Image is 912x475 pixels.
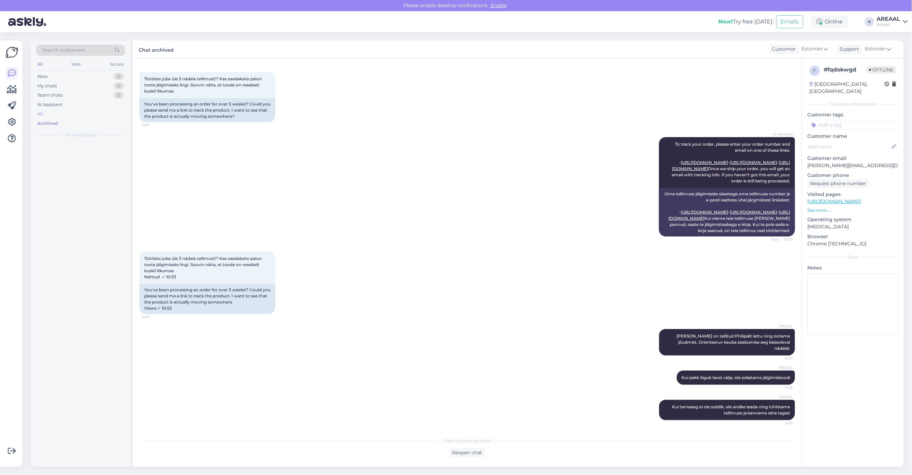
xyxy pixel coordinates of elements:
[719,18,733,25] b: New!
[813,68,816,73] span: f
[70,60,82,69] div: Web
[808,111,898,118] p: Customer tags
[768,237,793,242] span: Seen ✓ 10:53
[114,83,124,89] div: 0
[42,47,85,54] span: Search customers
[730,210,777,215] a: [URL][DOMAIN_NAME]
[808,254,898,260] div: Extra
[808,264,898,272] p: Notes
[768,385,793,390] span: 11:05
[672,142,791,183] span: To track your order, please enter your order number and email on one of these links: - - - Once w...
[808,143,891,150] input: Add name
[865,17,874,27] div: A
[808,216,898,223] p: Operating system
[877,16,908,27] a: AREAALAreaal
[808,191,898,198] p: Visited pages
[808,198,861,204] a: [URL][DOMAIN_NAME]
[865,45,886,53] span: Estonian
[808,207,898,213] p: See more ...
[139,45,174,54] label: Chat archived
[37,120,58,127] div: Archived
[37,101,63,108] div: AI Assistant
[681,210,728,215] a: [URL][DOMAIN_NAME]
[808,240,898,247] p: Chrome [TECHNICAL_ID]
[114,73,124,80] div: 0
[672,404,791,415] span: Kui tarneaeg ei ole sobilik, siis andke teada ning tühistame tellimuse ja kanname raha tagasi
[808,101,898,107] div: Customer information
[776,15,803,28] button: Emails
[108,60,125,69] div: Socials
[768,421,793,426] span: 11:05
[877,16,900,22] div: AREAAL
[837,46,859,53] div: Support
[144,256,263,279] span: Töötlete juba üle 3 nädala tellimust!? Kas saadaksite palun toote jälgimiseks lingi. Soovin näha,...
[808,155,898,162] p: Customer email
[768,324,793,329] span: AREAAL
[808,120,898,130] input: Add a tag
[770,46,796,53] div: Customer
[682,375,790,380] span: Kui pakk liigub laost välja, siis edastame jälgimiskoodi
[802,45,823,53] span: Estonian
[808,233,898,240] p: Browser
[808,162,898,169] p: [PERSON_NAME][EMAIL_ADDRESS][DOMAIN_NAME]
[5,46,18,59] img: Askly Logo
[36,60,44,69] div: All
[768,394,793,399] span: AREAAL
[824,66,866,74] div: # fqdokwgd
[808,133,898,140] p: Customer name
[144,76,263,94] span: Töötlete juba üle 3 nädala tellimust!? Kas saadaksite palun toote jälgimiseks lingi. Soovin näha,...
[866,66,896,73] span: Offline
[443,438,491,444] span: Chat has been archived
[877,22,900,27] div: Areaal
[141,314,167,320] span: 10:53
[768,365,793,370] span: AREAAL
[676,333,791,351] span: [PERSON_NAME] on tellitud Philipsilt lattu ning ootame jõudmist. Orienteeruv kauba saabumise aeg ...
[808,172,898,179] p: Customer phone
[810,81,885,95] div: [GEOGRAPHIC_DATA], [GEOGRAPHIC_DATA]
[37,111,43,117] div: All
[768,132,793,137] span: AI Assistant
[65,132,96,138] span: Archived chats
[488,2,509,9] span: Enable
[37,83,57,89] div: My chats
[141,122,167,128] span: 10:53
[808,223,898,230] p: [MEDICAL_DATA]
[730,160,777,165] a: [URL][DOMAIN_NAME]
[37,73,48,80] div: New
[719,18,774,26] div: Try free [DATE]:
[114,92,124,99] div: 0
[450,448,485,457] div: Reopen chat
[659,188,795,236] div: Oma tellimuse jälgimiseks sisestage oma tellimuse number ja e-posti aadress ühel järgmistest link...
[808,179,869,188] div: Request phone number
[139,284,275,314] div: You've been processing an order for over 3 weeks!? Could you please send me a link to track the p...
[811,16,848,28] div: Online
[768,356,793,361] span: 11:04
[681,160,728,165] a: [URL][DOMAIN_NAME]
[139,98,275,122] div: You've been processing an order for over 3 weeks!? Could you please send me a link to track the p...
[37,92,63,99] div: Team chats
